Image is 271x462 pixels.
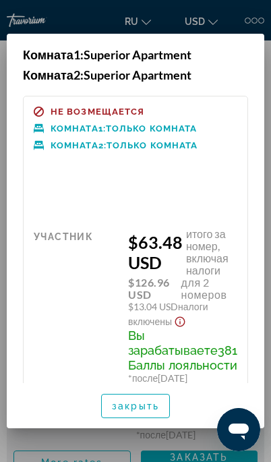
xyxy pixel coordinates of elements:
span: 2: [23,67,84,82]
span: $13.04 USD [128,301,178,312]
h3: Superior Apartment [23,47,248,62]
h3: Superior Apartment [23,67,248,82]
button: закрыть [101,394,170,418]
div: $63.48 USD [128,228,237,277]
div: участник [34,228,118,384]
span: Не возмещается [51,107,144,116]
span: после [132,372,158,384]
span: закрыть [112,401,159,411]
span: 1: [51,124,106,133]
span: Комната [51,140,98,150]
span: 1: [23,47,84,62]
span: для 2 номеров [181,277,237,301]
span: Только комната [107,141,198,150]
span: Комната [23,67,73,82]
span: Вы зарабатываете [128,328,218,357]
span: итого за номер, включая налоги [186,228,237,277]
span: $126.96 USD [128,277,178,301]
span: 2: [51,141,107,150]
span: Комната [51,123,98,134]
iframe: Кнопка запуска окна обмена сообщениями [217,408,260,451]
span: Только комната [106,124,197,133]
button: Show Taxes and Fees disclaimer [172,312,188,328]
span: 381 Баллы лояльности [128,343,237,372]
span: Комната [23,47,73,62]
div: * [DATE] [128,372,237,384]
